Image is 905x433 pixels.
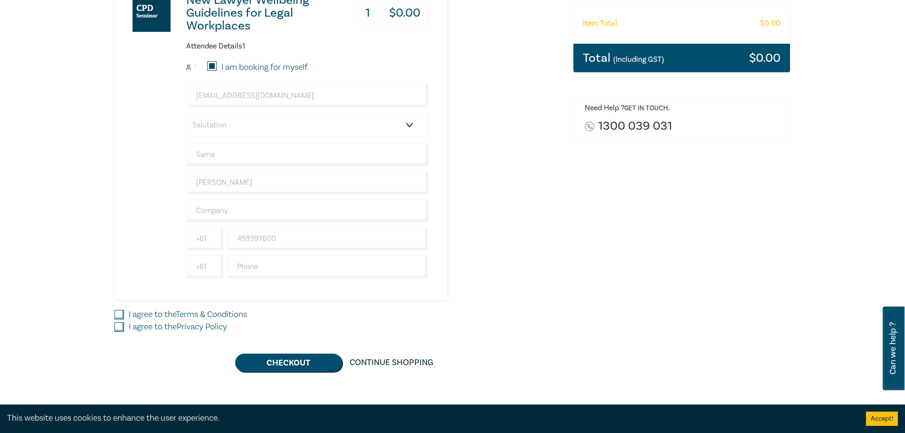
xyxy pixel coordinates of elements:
[866,412,898,426] button: Accept cookies
[186,42,428,51] h6: Attendee Details 1
[221,61,309,74] label: I am booking for myself.
[613,55,664,64] small: (Including GST)
[583,19,617,28] h6: Item Total
[888,312,897,385] span: Can we help ?
[129,308,247,321] label: I agree to the
[186,143,428,166] input: First Name*
[129,321,227,333] label: I agree to the
[194,64,196,71] small: 1
[624,104,668,113] a: Get in touch
[583,52,664,64] h3: Total
[760,19,781,28] h6: $ 0.00
[342,354,441,372] a: Continue Shopping
[186,171,428,194] input: Last Name*
[598,120,672,133] a: 1300 039 031
[186,84,428,107] input: Attendee Email*
[186,227,223,250] input: +61
[585,104,783,113] h6: Need Help ? .
[186,199,428,222] input: Company
[749,52,781,64] h3: $ 0.00
[186,255,223,278] input: +61
[227,255,428,278] input: Phone
[7,412,852,424] div: This website uses cookies to enhance the user experience.
[227,227,428,250] input: Mobile*
[235,354,342,372] button: Checkout
[177,321,227,332] a: Privacy Policy
[176,309,247,320] a: Terms & Conditions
